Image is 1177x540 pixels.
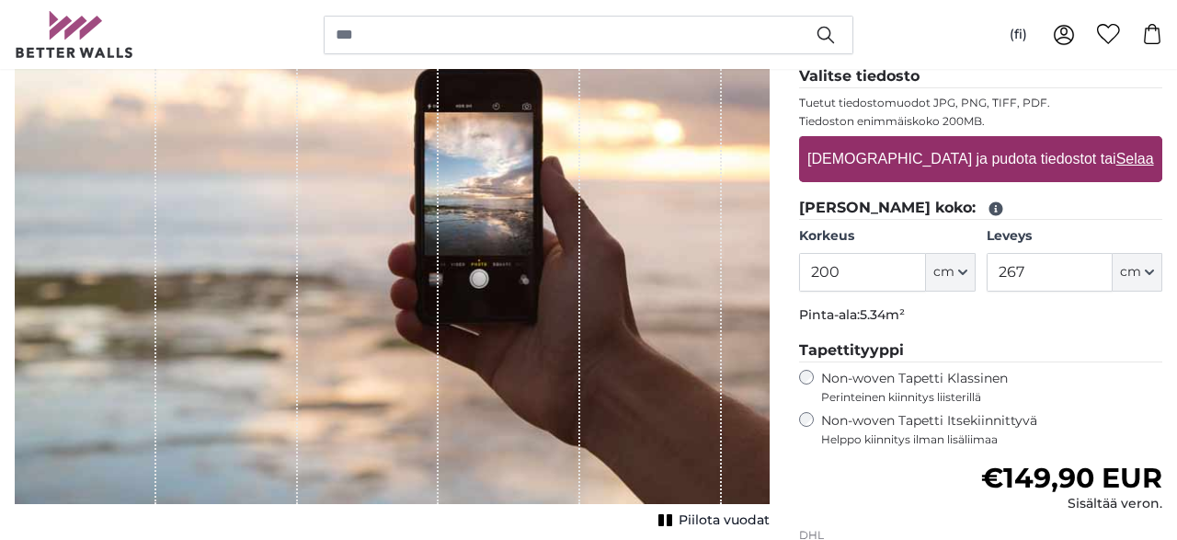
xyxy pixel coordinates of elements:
[799,339,1162,362] legend: Tapettityyppi
[1116,151,1154,167] u: Selaa
[995,18,1042,52] button: (fi)
[800,141,1160,178] label: [DEMOGRAPHIC_DATA] ja pudota tiedostot tai
[799,96,1162,110] p: Tuetut tiedostomuodot JPG, PNG, TIFF, PDF.
[981,461,1162,495] span: €149,90 EUR
[821,432,1162,447] span: Helppo kiinnitys ilman lisäliimaa
[933,263,954,281] span: cm
[15,11,134,58] img: Betterwalls
[1120,263,1141,281] span: cm
[679,511,770,530] span: Piilota vuodat
[860,306,905,323] span: 5.34m²
[799,306,1162,325] p: Pinta-ala:
[799,114,1162,129] p: Tiedoston enimmäiskoko 200MB.
[926,253,976,292] button: cm
[799,227,975,246] label: Korkeus
[653,508,770,534] button: Piilota vuodat
[821,370,1162,405] label: Non-woven Tapetti Klassinen
[799,197,1162,220] legend: [PERSON_NAME] koko:
[1113,253,1162,292] button: cm
[987,227,1162,246] label: Leveys
[981,495,1162,513] div: Sisältää veron.
[799,65,1162,88] legend: Valitse tiedosto
[821,390,1162,405] span: Perinteinen kiinnitys liisterillä
[821,412,1162,447] label: Non-woven Tapetti Itsekiinnittyvä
